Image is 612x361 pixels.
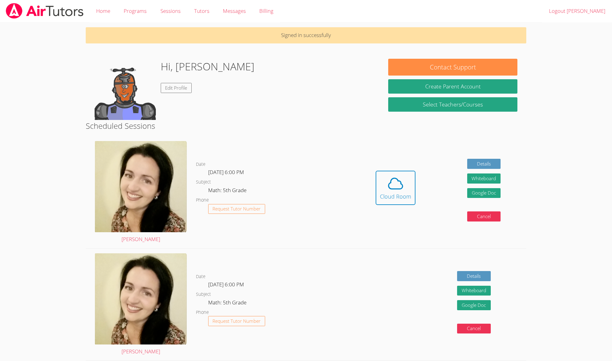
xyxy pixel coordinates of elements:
[196,178,211,186] dt: Subject
[457,271,491,281] a: Details
[5,3,84,19] img: airtutors_banner-c4298cdbf04f3fff15de1276eac7730deb9818008684d7c2e4769d2f7ddbe033.png
[95,253,187,356] a: [PERSON_NAME]
[95,253,187,344] img: Screenshot%202022-07-16%2010.55.09%20PM.png
[208,298,248,309] dd: Math: 5th Grade
[376,171,415,205] button: Cloud Room
[196,196,209,204] dt: Phone
[86,27,526,43] p: Signed in successfully
[161,59,254,74] h1: Hi, [PERSON_NAME]
[95,59,156,120] img: default.png
[457,324,491,334] button: Cancel
[380,192,411,201] div: Cloud Room
[457,286,491,296] button: Whiteboard
[467,173,501,184] button: Whiteboard
[86,120,526,132] h2: Scheduled Sessions
[95,141,187,232] img: Screenshot%202022-07-16%2010.55.09%20PM.png
[388,97,517,112] a: Select Teachers/Courses
[212,207,261,211] span: Request Tutor Number
[161,83,192,93] a: Edit Profile
[208,281,244,288] span: [DATE] 6:00 PM
[208,186,248,196] dd: Math: 5th Grade
[467,211,501,221] button: Cancel
[223,7,246,14] span: Messages
[388,59,517,76] button: Contact Support
[467,159,501,169] a: Details
[196,161,205,168] dt: Date
[95,141,187,244] a: [PERSON_NAME]
[208,204,265,214] button: Request Tutor Number
[196,309,209,316] dt: Phone
[212,319,261,323] span: Request Tutor Number
[208,316,265,326] button: Request Tutor Number
[388,79,517,94] button: Create Parent Account
[467,188,501,198] a: Google Doc
[196,291,211,298] dt: Subject
[196,273,205,281] dt: Date
[457,300,491,310] a: Google Doc
[208,169,244,176] span: [DATE] 6:00 PM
